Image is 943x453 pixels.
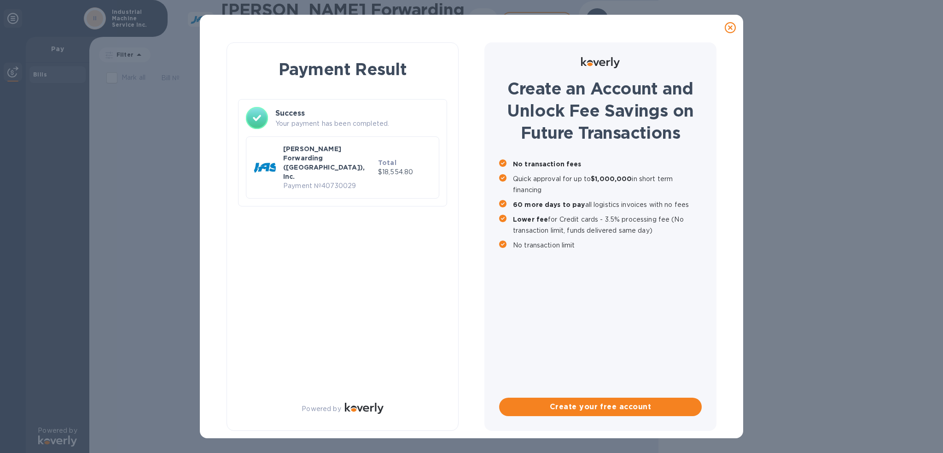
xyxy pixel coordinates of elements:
p: Quick approval for up to in short term financing [513,173,702,195]
b: Lower fee [513,216,548,223]
b: No transaction fees [513,160,582,168]
img: Logo [345,403,384,414]
p: for Credit cards - 3.5% processing fee (No transaction limit, funds delivered same day) [513,214,702,236]
span: Create your free account [506,401,694,412]
b: Total [378,159,396,166]
p: all logistics invoices with no fees [513,199,702,210]
p: [PERSON_NAME] Forwarding ([GEOGRAPHIC_DATA]), Inc. [283,144,374,181]
img: Logo [581,57,620,68]
h3: Success [275,108,439,119]
p: Payment № 40730029 [283,181,374,191]
p: Your payment has been completed. [275,119,439,129]
p: Powered by [302,404,341,414]
p: No transaction limit [513,240,702,251]
b: $1,000,000 [591,175,632,182]
b: 60 more days to pay [513,201,585,208]
h1: Create an Account and Unlock Fee Savings on Future Transactions [499,77,702,144]
button: Create your free account [499,398,702,416]
p: $18,554.80 [378,167,431,177]
h1: Payment Result [242,58,443,81]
